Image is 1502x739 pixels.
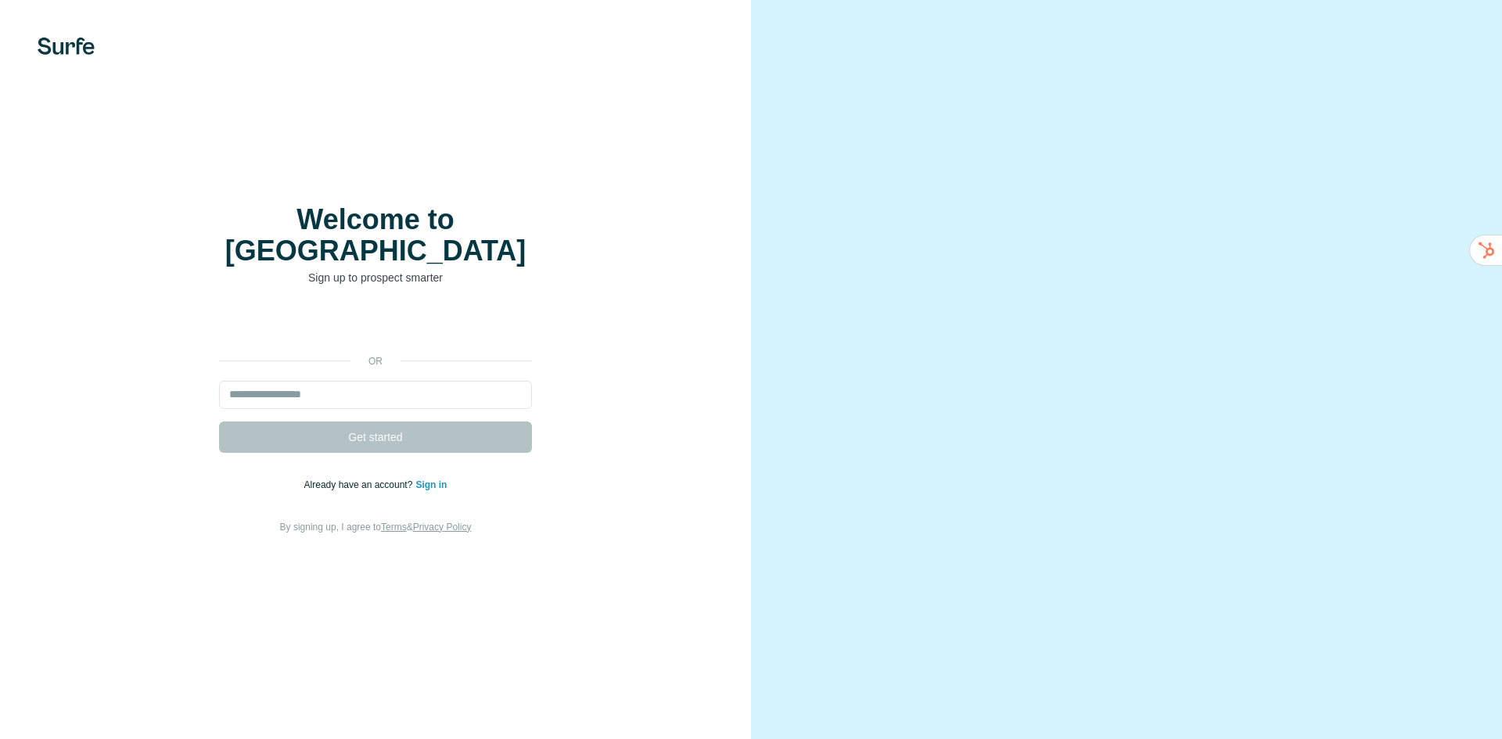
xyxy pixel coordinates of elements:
img: Surfe's logo [38,38,95,55]
a: Terms [381,522,407,533]
a: Sign in [415,479,447,490]
a: Privacy Policy [413,522,472,533]
iframe: Sign in with Google Button [211,309,540,343]
p: or [350,354,401,368]
p: Sign up to prospect smarter [219,270,532,285]
span: By signing up, I agree to & [280,522,472,533]
h1: Welcome to [GEOGRAPHIC_DATA] [219,204,532,267]
span: Already have an account? [304,479,416,490]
